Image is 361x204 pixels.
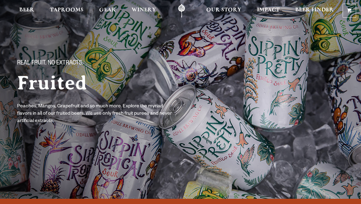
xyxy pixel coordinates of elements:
span: Beer Finder [295,8,334,13]
span: Impact [257,8,280,13]
a: Beer Finder [291,4,338,18]
span: Taprooms [50,8,84,13]
a: Our Story [202,4,245,18]
p: Peaches, Mangos, Grapefruit and so much more. Explore the myriad flavors in all of our fruited be... [17,103,174,125]
a: Taprooms [46,4,87,18]
span: Winery [132,8,156,13]
span: Gear [99,8,116,13]
a: Winery [128,4,160,18]
span: Real Fruit. No Extracts. [17,60,83,68]
a: Beer [15,4,38,18]
h1: Fruited [17,72,208,93]
span: Beer [19,8,34,13]
span: Our Story [206,8,241,13]
a: Impact [253,4,284,18]
a: Odell Home [170,4,193,18]
a: Gear [95,4,120,18]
